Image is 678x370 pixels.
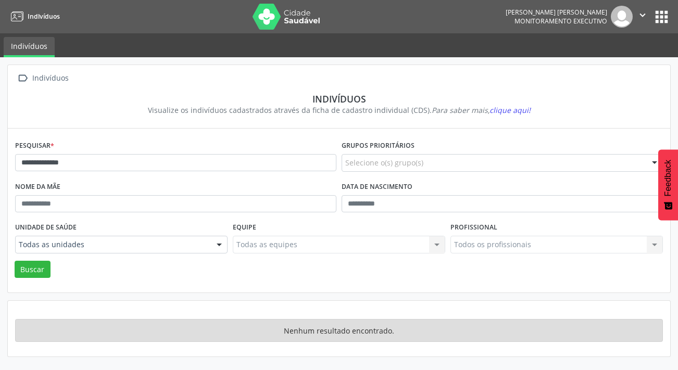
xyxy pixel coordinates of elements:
[15,261,51,278] button: Buscar
[342,138,415,154] label: Grupos prioritários
[489,105,531,115] span: clique aqui!
[658,149,678,220] button: Feedback - Mostrar pesquisa
[22,105,656,116] div: Visualize os indivíduos cadastrados através da ficha de cadastro individual (CDS).
[450,220,497,236] label: Profissional
[432,105,531,115] i: Para saber mais,
[4,37,55,57] a: Indivíduos
[15,138,54,154] label: Pesquisar
[637,9,648,21] i: 
[514,17,607,25] span: Monitoramento Executivo
[652,8,671,26] button: apps
[611,6,633,28] img: img
[15,179,60,195] label: Nome da mãe
[345,157,423,168] span: Selecione o(s) grupo(s)
[15,319,663,342] div: Nenhum resultado encontrado.
[233,220,256,236] label: Equipe
[15,220,77,236] label: Unidade de saúde
[663,160,673,196] span: Feedback
[7,8,60,25] a: Indivíduos
[15,71,30,86] i: 
[506,8,607,17] div: [PERSON_NAME] [PERSON_NAME]
[28,12,60,21] span: Indivíduos
[22,93,656,105] div: Indivíduos
[30,71,70,86] div: Indivíduos
[342,179,412,195] label: Data de nascimento
[19,239,206,250] span: Todas as unidades
[15,71,70,86] a:  Indivíduos
[633,6,652,28] button: 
